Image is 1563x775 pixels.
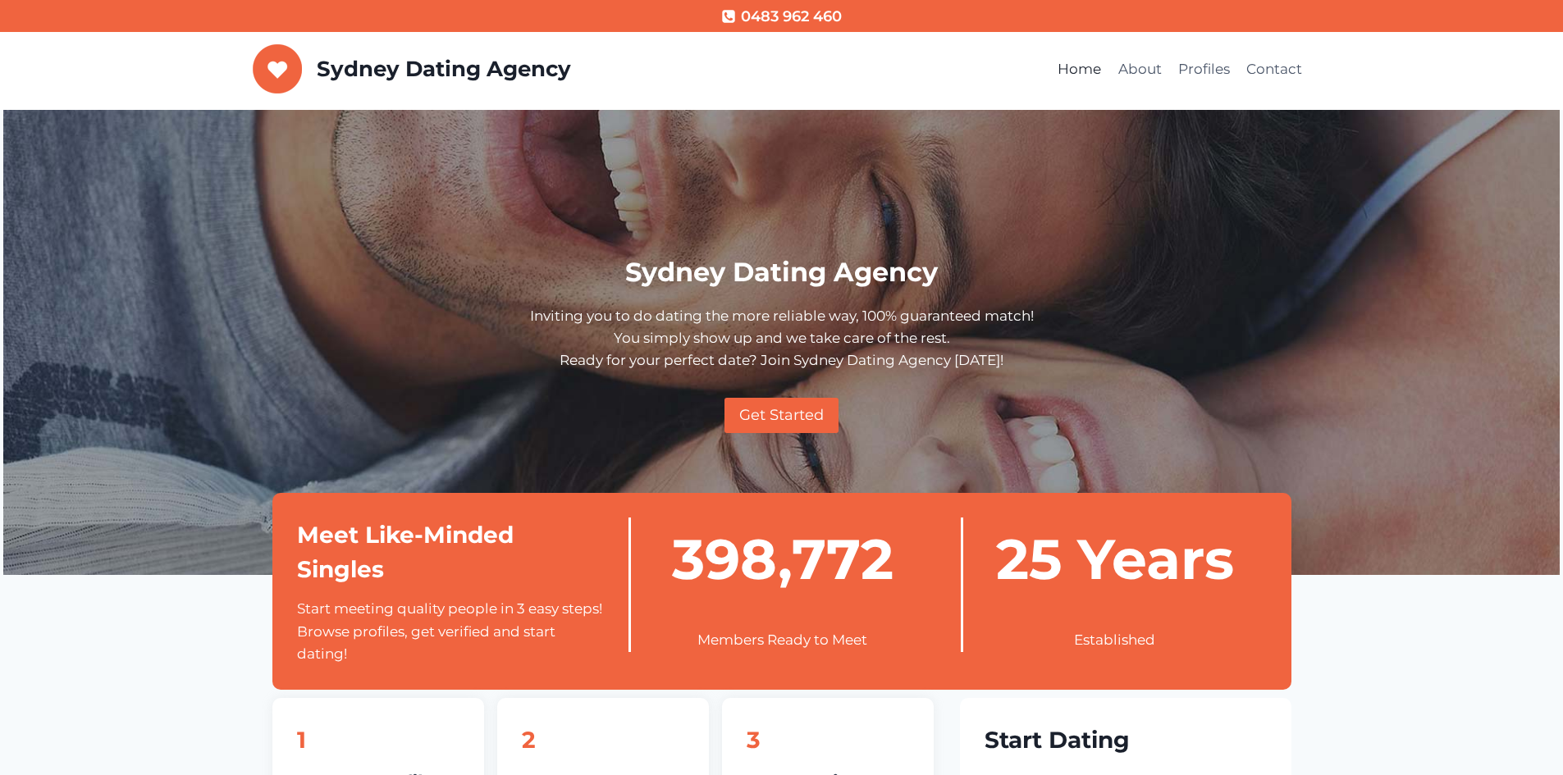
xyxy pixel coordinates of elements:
[1049,50,1109,89] a: Home
[317,57,571,82] p: Sydney Dating Agency
[272,253,1291,292] h1: Sydney Dating Agency
[1109,50,1169,89] a: About
[724,398,839,433] a: Get Started
[297,598,603,665] p: Start meeting quality people in 3 easy steps! Browse profiles, get verified and start dating!
[1170,50,1238,89] a: Profiles
[963,629,1267,651] p: Established
[272,305,1291,372] p: Inviting you to do dating the more reliable way, 100% guaranteed match! You simply show up and we...
[721,5,841,29] a: 0483 962 460
[747,723,909,757] h2: 3
[1049,50,1311,89] nav: Primary
[253,44,303,93] img: Sydney Dating Agency
[985,723,1266,757] h2: Start Dating
[297,723,459,757] h2: 1
[1238,50,1310,89] a: Contact
[631,629,935,651] p: Members Ready to Meet
[741,5,842,29] span: 0483 962 460
[739,403,824,427] span: Get Started
[253,44,571,93] a: Sydney Dating Agency
[522,723,684,757] h2: 2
